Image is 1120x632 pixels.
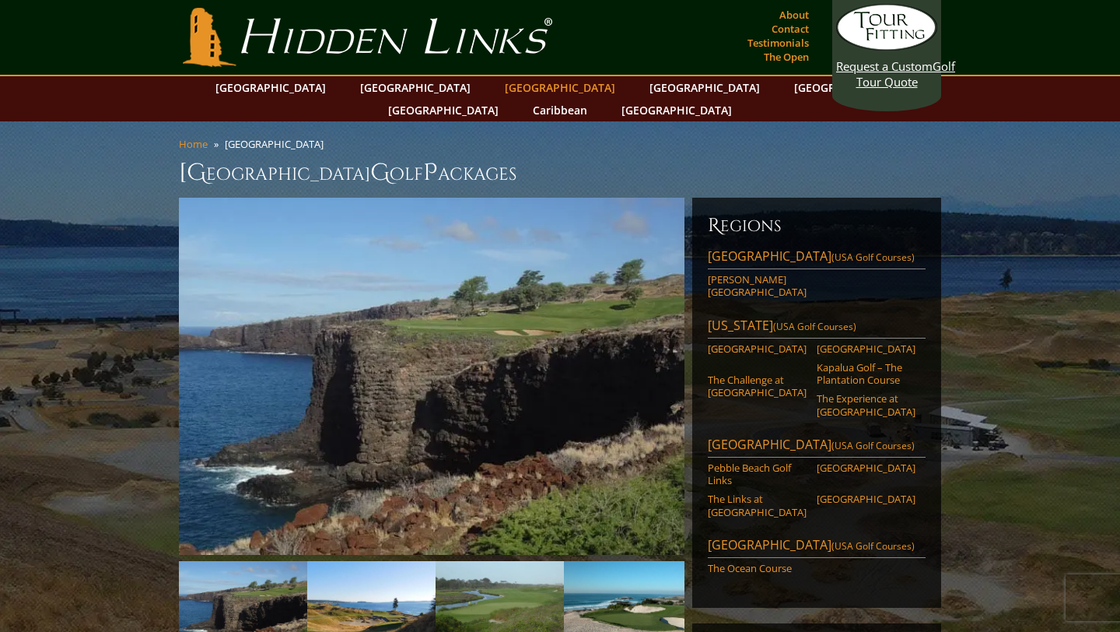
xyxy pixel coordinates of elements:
[831,251,915,264] span: (USA Golf Courses)
[352,76,478,99] a: [GEOGRAPHIC_DATA]
[614,99,740,121] a: [GEOGRAPHIC_DATA]
[708,493,807,518] a: The Links at [GEOGRAPHIC_DATA]
[817,493,915,505] a: [GEOGRAPHIC_DATA]
[708,317,926,339] a: [US_STATE](USA Golf Courses)
[708,462,807,487] a: Pebble Beach Golf Links
[708,213,926,238] h6: Regions
[786,76,912,99] a: [GEOGRAPHIC_DATA]
[760,46,813,68] a: The Open
[179,137,208,151] a: Home
[817,361,915,387] a: Kapalua Golf – The Plantation Course
[497,76,623,99] a: [GEOGRAPHIC_DATA]
[773,320,856,333] span: (USA Golf Courses)
[768,18,813,40] a: Contact
[817,392,915,418] a: The Experience at [GEOGRAPHIC_DATA]
[817,462,915,474] a: [GEOGRAPHIC_DATA]
[744,32,813,54] a: Testimonials
[708,562,807,574] a: The Ocean Course
[708,374,807,399] a: The Challenge at [GEOGRAPHIC_DATA]
[708,248,926,269] a: [GEOGRAPHIC_DATA](USA Golf Courses)
[831,539,915,553] span: (USA Golf Courses)
[380,99,506,121] a: [GEOGRAPHIC_DATA]
[642,76,768,99] a: [GEOGRAPHIC_DATA]
[208,76,334,99] a: [GEOGRAPHIC_DATA]
[708,273,807,299] a: [PERSON_NAME][GEOGRAPHIC_DATA]
[708,436,926,458] a: [GEOGRAPHIC_DATA](USA Golf Courses)
[708,536,926,558] a: [GEOGRAPHIC_DATA](USA Golf Courses)
[836,58,933,74] span: Request a Custom
[225,137,330,151] li: [GEOGRAPHIC_DATA]
[708,342,807,355] a: [GEOGRAPHIC_DATA]
[525,99,595,121] a: Caribbean
[836,4,937,90] a: Request a CustomGolf Tour Quote
[370,157,390,188] span: G
[817,342,915,355] a: [GEOGRAPHIC_DATA]
[831,439,915,452] span: (USA Golf Courses)
[775,4,813,26] a: About
[179,157,941,188] h1: [GEOGRAPHIC_DATA] olf ackages
[423,157,438,188] span: P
